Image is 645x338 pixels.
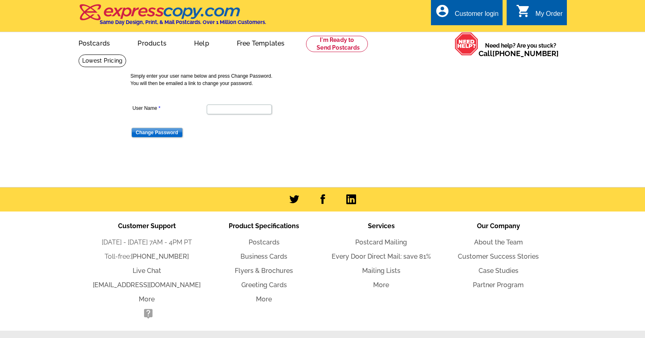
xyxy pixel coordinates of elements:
a: Mailing Lists [362,267,400,275]
span: Customer Support [118,222,176,230]
a: [EMAIL_ADDRESS][DOMAIN_NAME] [93,281,201,289]
a: Same Day Design, Print, & Mail Postcards. Over 1 Million Customers. [79,10,266,25]
a: [PHONE_NUMBER] [131,253,189,260]
img: help [455,32,479,56]
a: Greeting Cards [241,281,287,289]
a: About the Team [474,238,523,246]
a: More [373,281,389,289]
input: Change Password [131,128,183,137]
a: account_circle Customer login [435,9,499,19]
a: Case Studies [479,267,518,275]
a: shopping_cart My Order [516,9,563,19]
div: My Order [536,10,563,22]
span: Our Company [477,222,520,230]
i: shopping_cart [516,4,531,18]
span: Need help? Are you stuck? [479,41,563,58]
a: More [256,295,272,303]
label: User Name [133,105,206,112]
p: Simply enter your user name below and press Change Password. You will then be emailed a link to c... [131,72,521,87]
a: Free Templates [224,33,298,52]
a: Business Cards [241,253,287,260]
a: Postcard Mailing [355,238,407,246]
a: [PHONE_NUMBER] [492,49,559,58]
a: Every Door Direct Mail: save 81% [332,253,431,260]
a: Partner Program [473,281,524,289]
i: account_circle [435,4,450,18]
div: Customer login [455,10,499,22]
a: Postcards [249,238,280,246]
a: Customer Success Stories [458,253,539,260]
a: Postcards [66,33,123,52]
span: Product Specifications [229,222,299,230]
a: More [139,295,155,303]
span: Call [479,49,559,58]
span: Services [368,222,395,230]
h4: Same Day Design, Print, & Mail Postcards. Over 1 Million Customers. [100,19,266,25]
li: [DATE] - [DATE] 7AM - 4PM PT [88,238,206,247]
a: Live Chat [133,267,161,275]
a: Flyers & Brochures [235,267,293,275]
a: Products [125,33,179,52]
li: Toll-free: [88,252,206,262]
a: Help [181,33,222,52]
